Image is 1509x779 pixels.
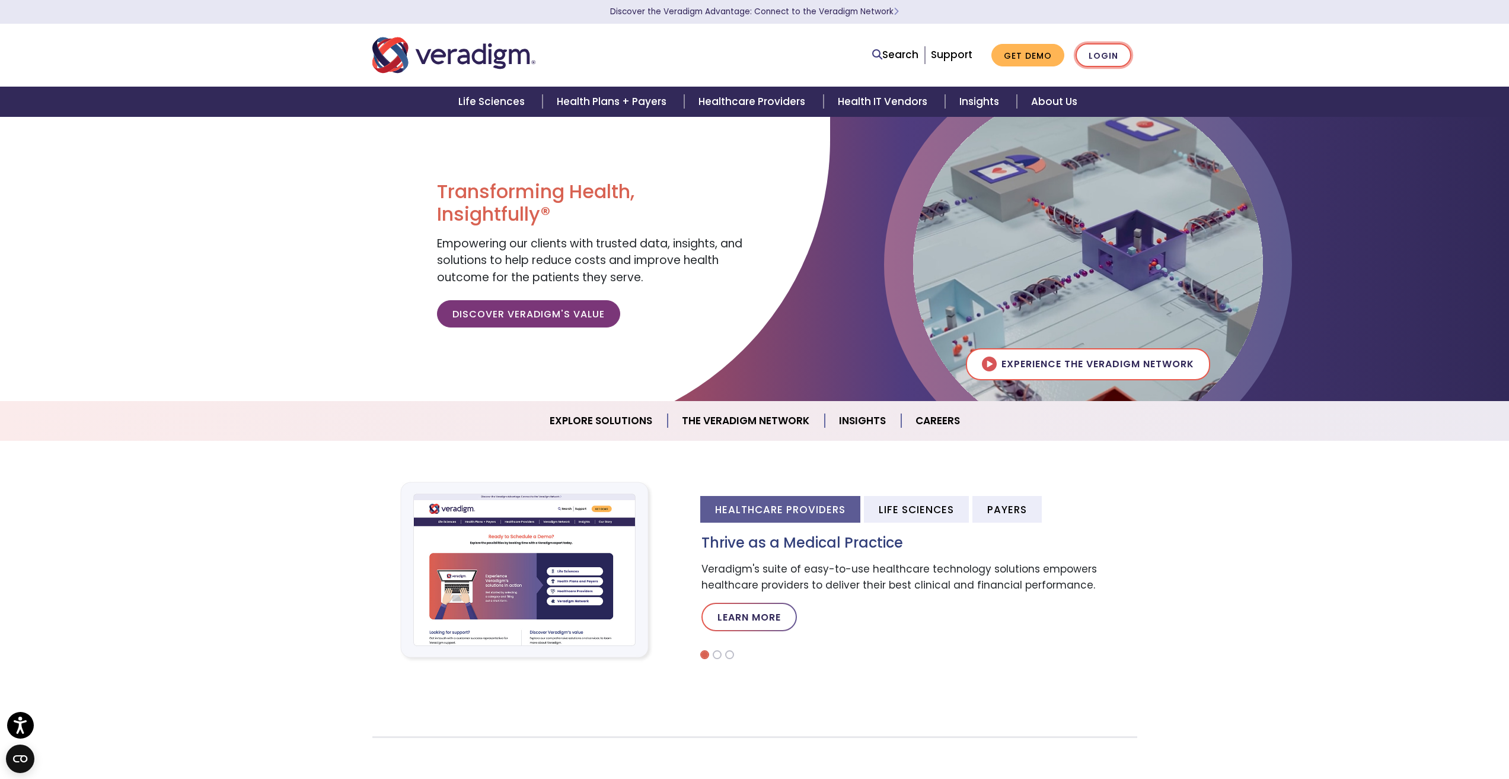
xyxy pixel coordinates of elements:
a: Support [931,47,972,62]
iframe: Drift Chat Widget [1281,694,1495,765]
a: Health Plans + Payers [543,87,684,117]
span: Learn More [894,6,899,17]
a: Life Sciences [444,87,543,117]
a: Healthcare Providers [684,87,823,117]
a: Search [872,47,918,63]
h3: Thrive as a Medical Practice [701,535,1137,552]
a: Health IT Vendors [824,87,945,117]
a: Careers [901,406,974,436]
a: Discover Veradigm's Value [437,300,620,328]
a: Insights [945,87,1017,117]
span: Empowering our clients with trusted data, insights, and solutions to help reduce costs and improv... [437,236,742,285]
img: Veradigm logo [372,36,535,75]
a: Explore Solutions [535,406,668,436]
li: Healthcare Providers [700,496,860,523]
a: Insights [825,406,901,436]
a: Get Demo [991,44,1064,67]
a: Discover the Veradigm Advantage: Connect to the Veradigm NetworkLearn More [610,6,899,17]
li: Life Sciences [864,496,969,523]
p: Veradigm's suite of easy-to-use healthcare technology solutions empowers healthcare providers to ... [701,561,1137,593]
a: Login [1076,43,1131,68]
a: About Us [1017,87,1092,117]
button: Open CMP widget [6,745,34,773]
li: Payers [972,496,1042,523]
a: The Veradigm Network [668,406,825,436]
h1: Transforming Health, Insightfully® [437,180,745,226]
a: Learn More [701,603,797,631]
